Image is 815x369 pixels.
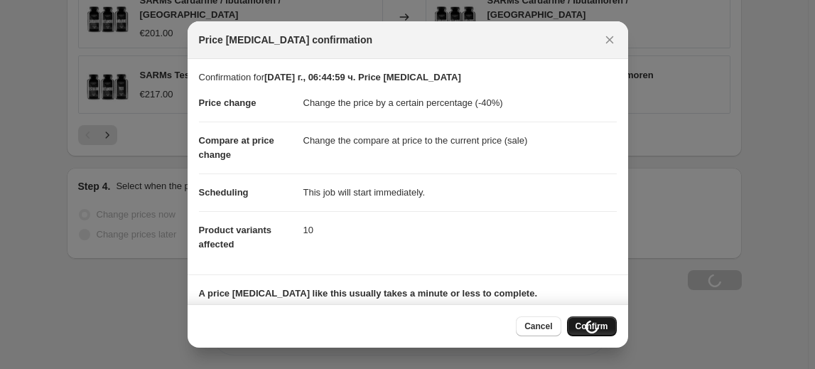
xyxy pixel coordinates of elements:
[199,70,617,85] p: Confirmation for
[199,225,272,250] span: Product variants affected
[264,72,461,82] b: [DATE] г., 06:44:59 ч. Price [MEDICAL_DATA]
[524,321,552,332] span: Cancel
[199,187,249,198] span: Scheduling
[199,97,257,108] span: Price change
[516,316,561,336] button: Cancel
[303,85,617,122] dd: Change the price by a certain percentage (-40%)
[303,173,617,211] dd: This job will start immediately.
[199,33,373,47] span: Price [MEDICAL_DATA] confirmation
[199,288,538,299] b: A price [MEDICAL_DATA] like this usually takes a minute or less to complete.
[303,122,617,159] dd: Change the compare at price to the current price (sale)
[303,211,617,249] dd: 10
[600,30,620,50] button: Close
[199,135,274,160] span: Compare at price change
